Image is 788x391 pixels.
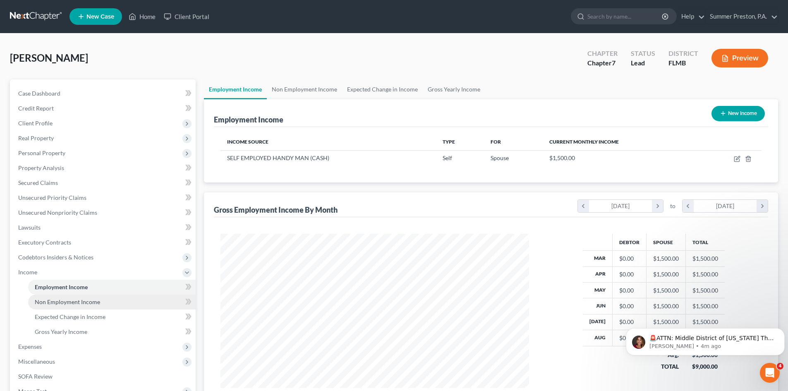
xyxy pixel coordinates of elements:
[12,220,196,235] a: Lawsuits
[619,302,640,310] div: $0.00
[694,200,757,212] div: [DATE]
[18,134,54,142] span: Real Property
[204,79,267,99] a: Employment Income
[28,309,196,324] a: Expected Change in Income
[18,224,41,231] span: Lawsuits
[668,49,698,58] div: District
[18,149,65,156] span: Personal Property
[549,154,575,161] span: $1,500.00
[342,79,423,99] a: Expected Change in Income
[653,270,679,278] div: $1,500.00
[549,139,619,145] span: Current Monthly Income
[18,269,37,276] span: Income
[587,9,663,24] input: Search by name...
[18,194,86,201] span: Unsecured Priority Claims
[589,200,652,212] div: [DATE]
[619,334,640,342] div: $0.00
[18,373,53,380] span: SOFA Review
[757,200,768,212] i: chevron_right
[491,154,509,161] span: Spouse
[443,154,452,161] span: Self
[18,120,53,127] span: Client Profile
[12,101,196,116] a: Credit Report
[677,9,705,24] a: Help
[443,139,455,145] span: Type
[612,234,646,250] th: Debtor
[35,328,87,335] span: Gross Yearly Income
[583,282,613,298] th: May
[683,200,694,212] i: chevron_left
[587,49,618,58] div: Chapter
[160,9,213,24] a: Client Portal
[685,266,725,282] td: $1,500.00
[652,200,663,212] i: chevron_right
[619,286,640,295] div: $0.00
[685,234,725,250] th: Total
[12,175,196,190] a: Secured Claims
[583,251,613,266] th: Mar
[583,314,613,330] th: [DATE]
[12,235,196,250] a: Executory Contracts
[227,139,268,145] span: Income Source
[612,59,616,67] span: 7
[578,200,589,212] i: chevron_left
[12,190,196,205] a: Unsecured Priority Claims
[267,79,342,99] a: Non Employment Income
[619,254,640,263] div: $0.00
[214,205,338,215] div: Gross Employment Income By Month
[760,363,780,383] iframe: Intercom live chat
[35,283,88,290] span: Employment Income
[18,179,58,186] span: Secured Claims
[12,161,196,175] a: Property Analysis
[646,234,685,250] th: Spouse
[631,58,655,68] div: Lead
[18,105,54,112] span: Credit Report
[227,154,329,161] span: SELF EMPLOYED HANDY MAN (CASH)
[777,363,783,369] span: 4
[28,324,196,339] a: Gross Yearly Income
[711,106,765,121] button: New Income
[583,266,613,282] th: Apr
[125,9,160,24] a: Home
[10,52,88,64] span: [PERSON_NAME]
[12,86,196,101] a: Case Dashboard
[653,254,679,263] div: $1,500.00
[18,254,93,261] span: Codebtors Insiders & Notices
[18,209,97,216] span: Unsecured Nonpriority Claims
[18,239,71,246] span: Executory Contracts
[35,313,105,320] span: Expected Change in Income
[685,282,725,298] td: $1,500.00
[670,202,675,210] span: to
[18,358,55,365] span: Miscellaneous
[685,251,725,266] td: $1,500.00
[653,286,679,295] div: $1,500.00
[18,343,42,350] span: Expenses
[631,49,655,58] div: Status
[583,298,613,314] th: Jun
[214,115,283,125] div: Employment Income
[653,302,679,310] div: $1,500.00
[619,318,640,326] div: $0.00
[587,58,618,68] div: Chapter
[35,298,100,305] span: Non Employment Income
[619,270,640,278] div: $0.00
[28,295,196,309] a: Non Employment Income
[711,49,768,67] button: Preview
[623,311,788,369] iframe: Intercom notifications message
[18,90,60,97] span: Case Dashboard
[685,298,725,314] td: $1,500.00
[28,280,196,295] a: Employment Income
[12,369,196,384] a: SOFA Review
[706,9,778,24] a: Summer Preston, P.A.
[491,139,501,145] span: For
[583,330,613,346] th: Aug
[86,14,114,20] span: New Case
[18,164,64,171] span: Property Analysis
[668,58,698,68] div: FLMB
[12,205,196,220] a: Unsecured Nonpriority Claims
[423,79,485,99] a: Gross Yearly Income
